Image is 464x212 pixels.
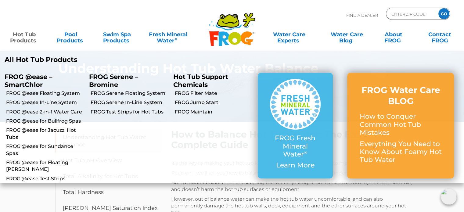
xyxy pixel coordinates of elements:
[359,84,442,107] h3: FROG Water Care BLOG
[89,73,164,88] p: FROG Serene – Bromine
[91,99,169,106] a: FROG Serene In-Line System
[52,28,88,41] a: PoolProducts
[91,109,169,115] a: FROG Test Strips for Hot Tubs
[6,90,85,97] a: FROG @ease Floating System
[6,143,85,157] a: FROG @ease for Sundance Spas
[175,90,253,97] a: FROG Filter Mate
[55,184,162,200] a: Total Hardness
[304,149,308,155] sup: ∞
[6,159,85,173] a: FROG @ease for Floating [PERSON_NAME]
[270,79,321,173] a: FROG Fresh Mineral Water∞ Learn More
[359,113,442,137] p: How to Conquer Common Hot Tub Mistakes
[346,8,378,23] p: Find A Dealer
[175,99,253,106] a: FROG Jump Start
[270,134,321,158] p: FROG Fresh Mineral Water
[171,179,415,193] p: Hot tub water balance means keeping the water “just right” so it’s safe to swim in, feels comfort...
[6,118,85,124] a: FROG @ease for Bullfrog Spas
[270,161,321,169] p: Learn More
[91,90,169,97] a: FROG Serene Floating System
[5,56,227,64] a: All Hot Tub Products
[391,9,432,18] input: Zip Code Form
[175,109,253,115] a: FROG Maintain
[174,36,178,41] sup: ∞
[99,28,135,41] a: Swim SpaProducts
[6,127,85,141] a: FROG @ease for Jacuzzi Hot Tubs
[359,84,442,167] a: FROG Water Care BLOG How to Conquer Common Hot Tub Mistakes Everything You Need to Know About Foa...
[6,109,85,115] a: FROG @ease 2-in-1 Water Care
[6,28,42,41] a: Hot TubProducts
[260,28,318,41] a: Water CareExperts
[6,99,85,106] a: FROG @ease In-Line System
[5,73,80,88] p: FROG @ease – SmartChlor
[173,73,249,88] p: Hot Tub Support Chemicals
[146,28,191,41] a: Fresh MineralWater∞
[438,8,449,19] input: GO
[375,28,411,41] a: AboutFROG
[441,189,457,205] img: openIcon
[6,175,85,182] a: FROG @ease Test Strips
[422,28,458,41] a: ContactFROG
[329,28,365,41] a: Water CareBlog
[359,140,442,164] p: Everything You Need to Know About Foamy Hot Tub Water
